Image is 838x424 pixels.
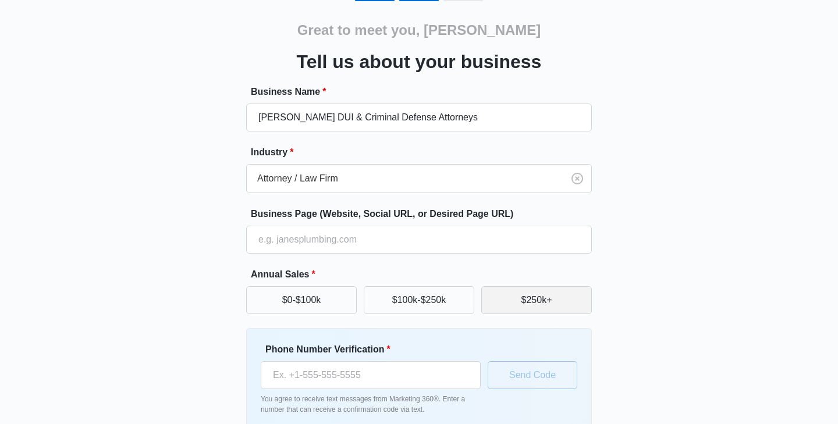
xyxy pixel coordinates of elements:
p: You agree to receive text messages from Marketing 360®. Enter a number that can receive a confirm... [261,394,481,415]
button: $0-$100k [246,286,357,314]
label: Industry [251,145,596,159]
label: Business Page (Website, Social URL, or Desired Page URL) [251,207,596,221]
input: Ex. +1-555-555-5555 [261,361,481,389]
input: e.g. janesplumbing.com [246,226,592,254]
button: $250k+ [481,286,592,314]
button: Clear [568,169,587,188]
input: e.g. Jane's Plumbing [246,104,592,131]
label: Business Name [251,85,596,99]
label: Annual Sales [251,268,596,282]
label: Phone Number Verification [265,343,485,357]
h3: Tell us about your business [297,48,542,76]
button: $100k-$250k [364,286,474,314]
h2: Great to meet you, [PERSON_NAME] [297,20,541,41]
